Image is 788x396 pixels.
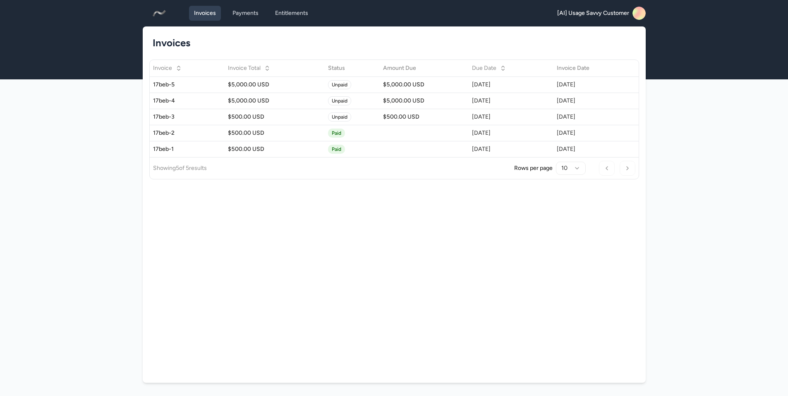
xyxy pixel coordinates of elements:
[328,129,345,138] span: Paid
[514,164,553,172] p: Rows per page
[328,96,351,105] span: Unpaid
[153,97,221,105] div: 17beb-4
[228,97,321,105] div: $5,000.00 USD
[153,113,221,121] div: 17beb-3
[557,113,623,121] div: [DATE]
[223,61,275,76] button: Invoice Total
[228,129,321,137] div: $500.00 USD
[472,97,550,105] div: [DATE]
[148,61,187,76] button: Invoice
[472,113,550,121] div: [DATE]
[557,7,646,20] a: [AI] Usage Savvy Customer
[328,112,351,122] span: Unpaid
[328,145,345,154] span: Paid
[557,81,623,89] div: [DATE]
[553,60,626,76] th: Invoice Date
[153,145,221,153] div: 17beb-1
[557,129,623,137] div: [DATE]
[153,36,629,50] h1: Invoices
[472,81,550,89] div: [DATE]
[228,81,321,89] div: $5,000.00 USD
[383,113,465,121] div: $500.00 USD
[467,61,511,76] button: Due Date
[557,9,629,17] span: [AI] Usage Savvy Customer
[328,80,351,89] span: Unpaid
[228,145,321,153] div: $500.00 USD
[228,6,263,21] a: Payments
[557,97,623,105] div: [DATE]
[557,145,623,153] div: [DATE]
[153,129,221,137] div: 17beb-2
[189,6,221,21] a: Invoices
[383,97,465,105] div: $5,000.00 USD
[383,81,465,89] div: $5,000.00 USD
[380,60,469,76] th: Amount Due
[153,64,172,72] span: Invoice
[153,81,221,89] div: 17beb-5
[146,7,172,20] img: logo_1760002531.png
[153,164,207,172] p: Showing 5 of 5 results
[472,64,496,72] span: Due Date
[228,64,261,72] span: Invoice Total
[270,6,313,21] a: Entitlements
[472,145,550,153] div: [DATE]
[325,60,380,76] th: Status
[472,129,550,137] div: [DATE]
[228,113,321,121] div: $500.00 USD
